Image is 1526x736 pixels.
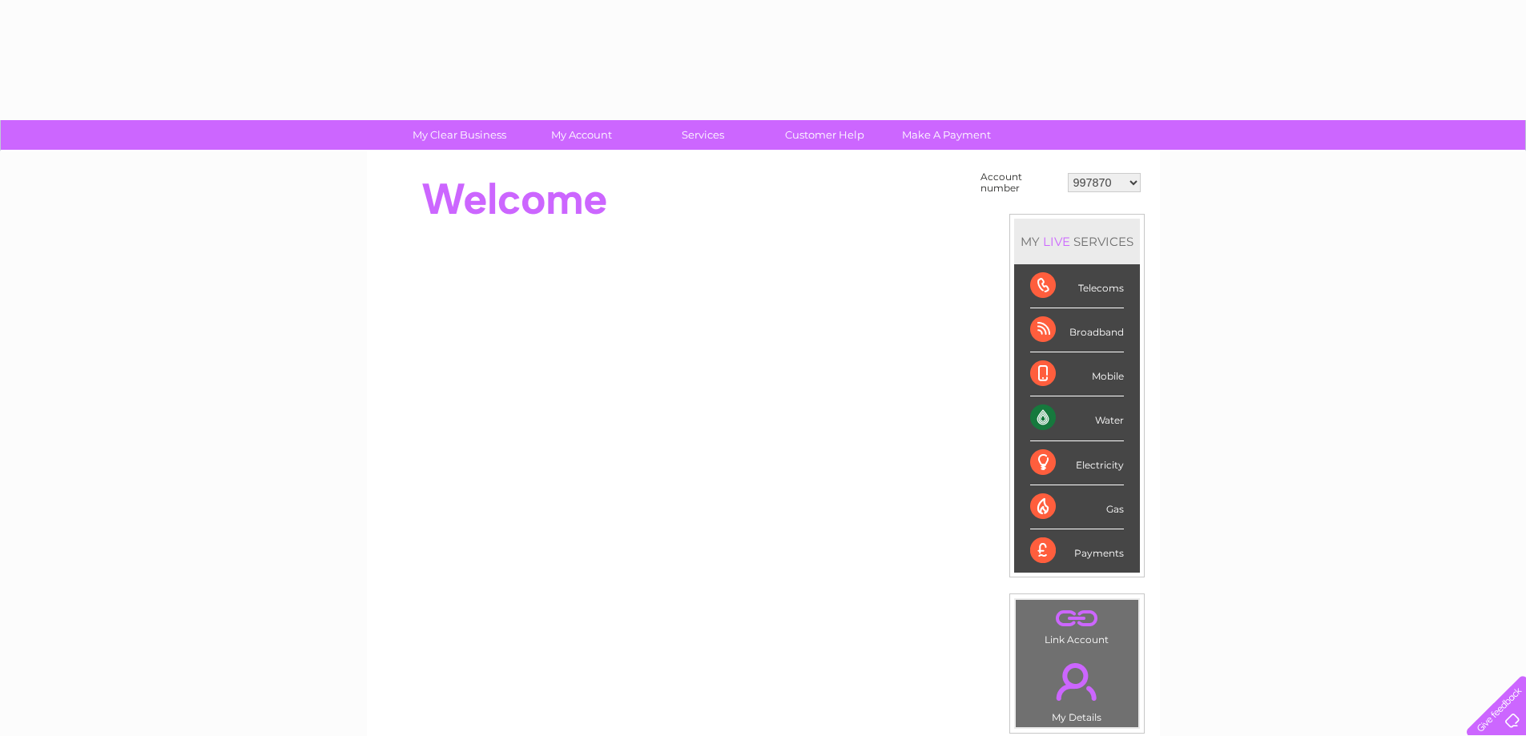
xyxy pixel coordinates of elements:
[637,120,769,150] a: Services
[1030,264,1124,308] div: Telecoms
[1030,352,1124,396] div: Mobile
[1014,219,1140,264] div: MY SERVICES
[1020,654,1134,710] a: .
[1020,604,1134,632] a: .
[1030,441,1124,485] div: Electricity
[1030,485,1124,529] div: Gas
[1030,396,1124,440] div: Water
[515,120,647,150] a: My Account
[1015,650,1139,728] td: My Details
[880,120,1013,150] a: Make A Payment
[1015,599,1139,650] td: Link Account
[1030,529,1124,573] div: Payments
[1030,308,1124,352] div: Broadband
[976,167,1064,198] td: Account number
[393,120,525,150] a: My Clear Business
[1040,234,1073,249] div: LIVE
[759,120,891,150] a: Customer Help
